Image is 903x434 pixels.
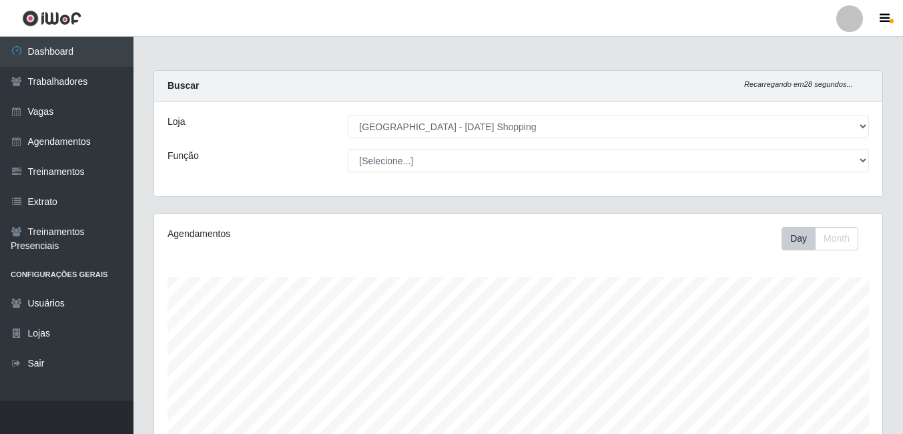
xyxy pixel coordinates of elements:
[815,227,858,250] button: Month
[168,80,199,91] strong: Buscar
[782,227,858,250] div: First group
[782,227,869,250] div: Toolbar with button groups
[744,80,853,88] i: Recarregando em 28 segundos...
[168,115,185,129] label: Loja
[168,227,448,241] div: Agendamentos
[782,227,816,250] button: Day
[22,10,81,27] img: CoreUI Logo
[168,149,199,163] label: Função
